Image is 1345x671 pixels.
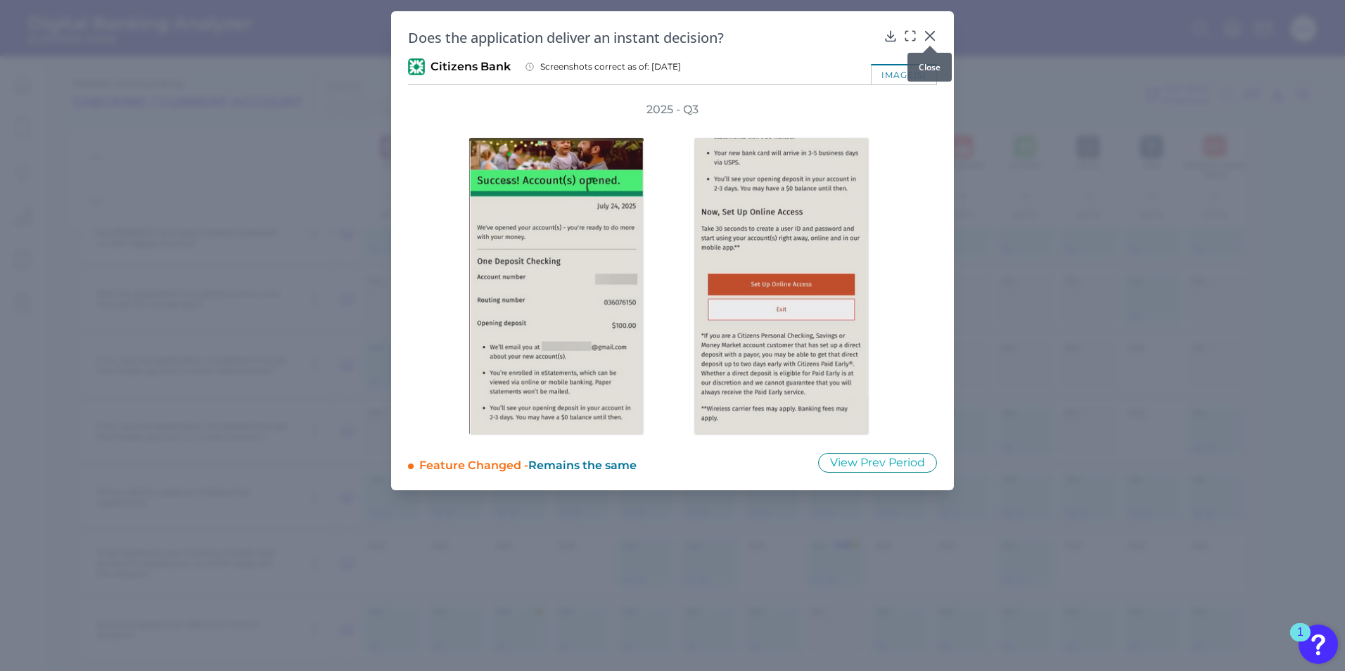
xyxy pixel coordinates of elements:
[646,102,699,117] h3: 2025 - Q3
[419,452,799,473] div: Feature Changed -
[871,64,937,84] div: image(s)
[528,459,637,472] span: Remains the same
[431,59,511,75] span: Citizens Bank
[408,58,425,75] img: Citizens Bank
[1299,625,1338,664] button: Open Resource Center, 1 new notification
[1297,632,1303,651] div: 1
[468,137,644,435] img: 4518-72r-Citizens-Q3-2025.png
[540,61,681,72] span: Screenshots correct as of: [DATE]
[818,453,937,473] button: View Prev Period
[408,28,878,47] h2: Does the application deliver an instant decision?
[694,137,869,435] img: 4518-73r-Citizens-Q3-2025.png
[907,53,952,82] div: Close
